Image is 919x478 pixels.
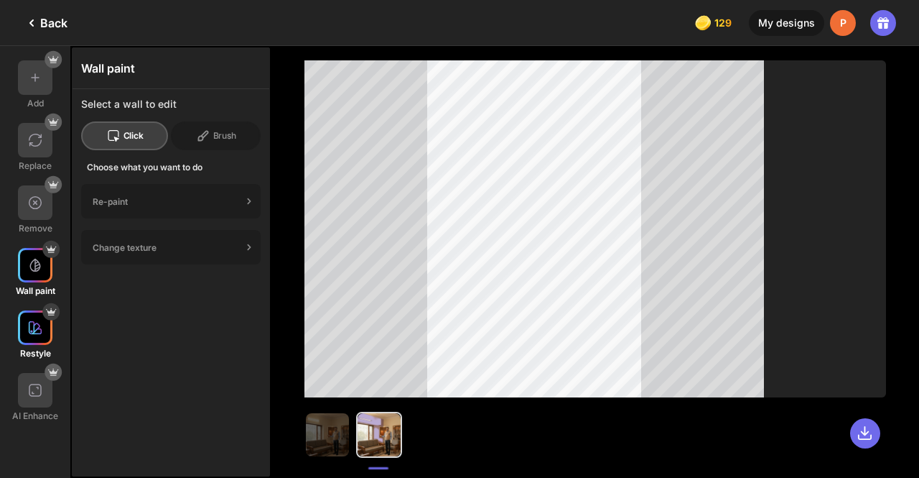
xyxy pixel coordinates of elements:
[73,48,269,89] div: Wall paint
[16,285,55,296] div: Wall paint
[27,98,44,109] div: Add
[171,121,261,150] div: Brush
[81,98,177,110] div: Select a wall to edit
[830,10,856,36] div: P
[93,196,242,207] div: Re-paint
[93,242,242,253] div: Change texture
[81,121,168,150] div: Click
[19,160,52,171] div: Replace
[714,17,734,29] span: 129
[23,14,67,32] div: Back
[19,223,52,234] div: Remove
[749,10,824,36] div: My designs
[81,162,261,173] div: Choose what you want to do
[12,410,58,421] div: AI Enhance
[20,348,51,359] div: Restyle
